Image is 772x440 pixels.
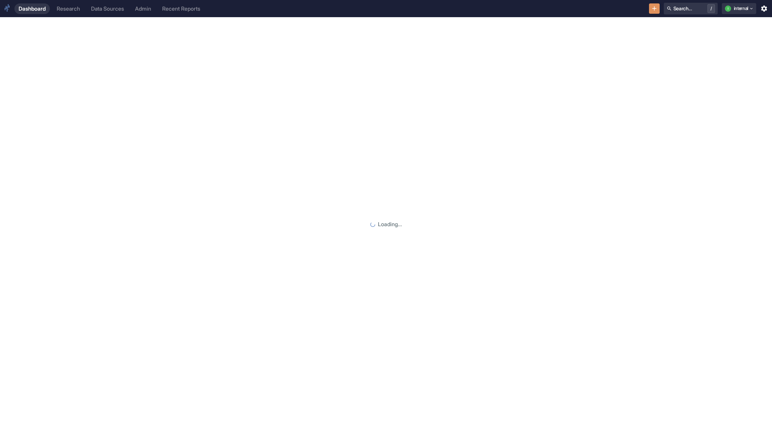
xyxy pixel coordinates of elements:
[14,3,50,14] a: Dashboard
[722,3,757,14] button: iinternal
[91,5,124,12] div: Data Sources
[19,5,46,12] div: Dashboard
[378,220,402,229] p: Loading...
[57,5,80,12] div: Research
[53,3,84,14] a: Research
[131,3,155,14] a: Admin
[87,3,128,14] a: Data Sources
[162,5,200,12] div: Recent Reports
[664,3,718,14] button: Search.../
[725,5,731,12] div: i
[158,3,204,14] a: Recent Reports
[649,3,660,14] button: New Resource
[135,5,151,12] div: Admin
